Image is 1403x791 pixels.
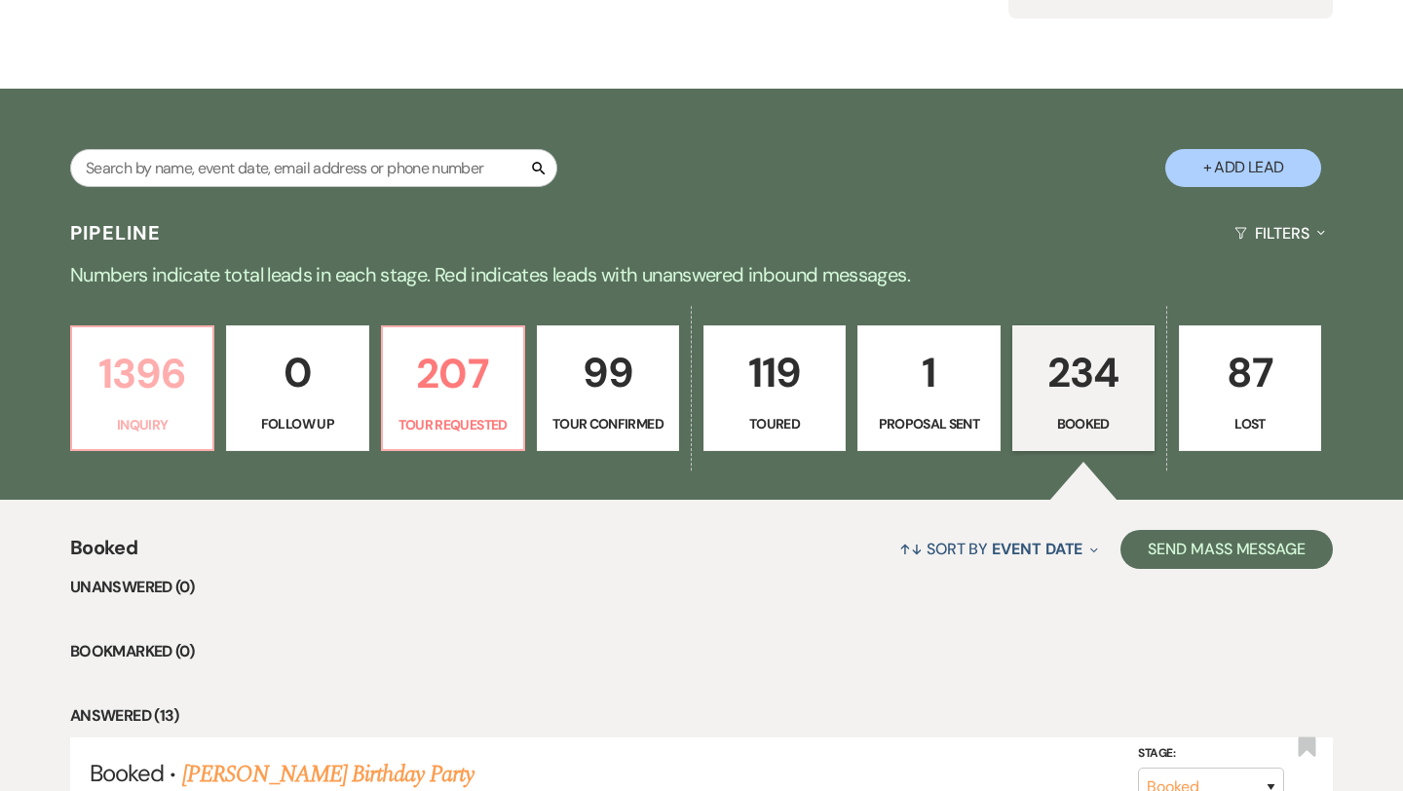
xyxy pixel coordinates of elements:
[1165,149,1321,187] button: + Add Lead
[1012,325,1155,452] a: 234Booked
[395,414,512,435] p: Tour Requested
[857,325,1000,452] a: 1Proposal Sent
[550,340,666,405] p: 99
[550,413,666,434] p: Tour Confirmed
[381,325,525,452] a: 207Tour Requested
[1192,340,1308,405] p: 87
[84,414,201,435] p: Inquiry
[1179,325,1321,452] a: 87Lost
[870,413,987,434] p: Proposal Sent
[716,413,833,434] p: Toured
[90,758,164,788] span: Booked
[70,575,1333,600] li: Unanswered (0)
[226,325,368,452] a: 0Follow Up
[992,539,1082,559] span: Event Date
[537,325,679,452] a: 99Tour Confirmed
[891,523,1106,575] button: Sort By Event Date
[1120,530,1333,569] button: Send Mass Message
[899,539,923,559] span: ↑↓
[239,413,356,434] p: Follow Up
[1025,340,1142,405] p: 234
[70,703,1333,729] li: Answered (13)
[1025,413,1142,434] p: Booked
[70,219,162,246] h3: Pipeline
[716,340,833,405] p: 119
[239,340,356,405] p: 0
[703,325,846,452] a: 119Toured
[1138,743,1284,765] label: Stage:
[1192,413,1308,434] p: Lost
[70,533,137,575] span: Booked
[870,340,987,405] p: 1
[70,149,557,187] input: Search by name, event date, email address or phone number
[70,325,214,452] a: 1396Inquiry
[84,341,201,406] p: 1396
[395,341,512,406] p: 207
[1227,207,1333,259] button: Filters
[70,639,1333,664] li: Bookmarked (0)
